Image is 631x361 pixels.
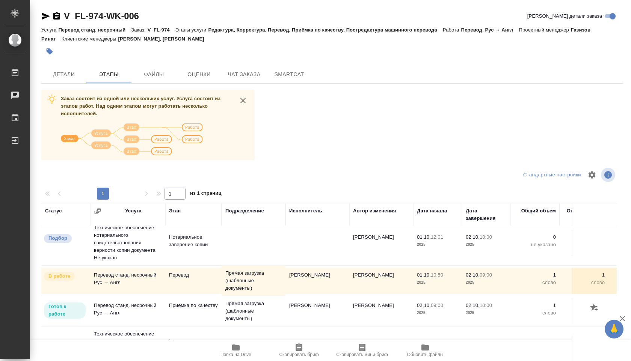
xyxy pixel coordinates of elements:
div: Дата завершения [466,207,507,222]
p: Проектный менеджер [519,27,571,33]
div: split button [521,169,583,181]
p: 1 [515,302,556,309]
p: Перевод станд. несрочный [58,27,131,33]
td: Перевод станд. несрочный Рус → Англ [90,298,165,324]
div: Автор изменения [353,207,396,215]
p: 2025 [417,241,458,248]
p: 01.10, [417,234,431,240]
p: 10:50 [431,272,443,278]
button: Скопировать ссылку для ЯМессенджера [41,12,50,21]
button: 🙏 [605,320,623,338]
span: Детали [46,70,82,79]
p: 09:00 [480,272,492,278]
p: Клиентские менеджеры [62,36,118,42]
button: Добавить тэг [41,43,58,60]
p: 2025 [466,241,507,248]
p: 02.10, [466,272,480,278]
td: [PERSON_NAME] [349,268,413,294]
td: Перевод станд. несрочный Рус → Англ [90,268,165,294]
p: 0 [515,340,556,347]
p: 1 [563,302,605,309]
span: 🙏 [608,321,620,337]
span: Файлы [136,70,172,79]
div: Услуга [125,207,141,215]
p: 12:01 [431,234,443,240]
p: Этапы услуги [175,27,208,33]
span: Папка на Drive [220,352,251,357]
p: 10:00 [480,302,492,308]
p: 09:00 [431,302,443,308]
div: Общий объем [521,207,556,215]
p: 2025 [466,309,507,317]
p: 02.10, [417,302,431,308]
p: 0 [563,340,605,347]
p: не указано [515,241,556,248]
p: не указано [563,241,605,248]
p: 01.10, [417,272,431,278]
span: Обновить файлы [407,352,444,357]
button: Сгруппировать [94,208,101,215]
p: Подбор [48,235,67,242]
a: V_FL-974-WK-006 [64,11,139,21]
span: Чат заказа [226,70,262,79]
p: V_FL-974 [148,27,175,33]
p: 0 [563,233,605,241]
p: [PERSON_NAME], [PERSON_NAME] [118,36,210,42]
p: слово [563,279,605,286]
p: 2025 [417,309,458,317]
div: Этап [169,207,181,215]
p: Готов к работе [48,303,81,318]
td: [PERSON_NAME] [349,298,413,324]
span: SmartCat [271,70,307,79]
p: Редактура, Корректура, Перевод, Приёмка по качеству, Постредактура машинного перевода [208,27,442,33]
button: Добавить оценку [588,302,601,314]
span: из 1 страниц [190,189,222,200]
span: Оценки [181,70,217,79]
p: Услуга [41,27,58,33]
button: Обновить файлы [394,340,457,361]
p: Перевод, Рус → Англ [461,27,519,33]
button: Скопировать мини-бриф [331,340,394,361]
p: слово [563,309,605,317]
span: Заказ состоит из одной или нескольких услуг. Услуга состоит из этапов работ. Над одним этапом мог... [61,96,220,116]
button: Скопировать ссылку [52,12,61,21]
td: Техническое обеспечение нотариального свидетельствования верности копии документа Не указан [90,220,165,265]
p: 2025 [417,279,458,286]
span: Посмотреть информацию [601,168,617,182]
p: 1 [563,271,605,279]
p: 0 [515,233,556,241]
div: Дата начала [417,207,447,215]
button: Скопировать бриф [267,340,331,361]
p: Нотариальное заверение копии [169,233,218,248]
p: 02.10, [466,302,480,308]
td: Прямая загрузка (шаблонные документы) [222,296,285,326]
span: Скопировать бриф [279,352,319,357]
span: [PERSON_NAME] детали заказа [527,12,602,20]
p: 02.10, [466,234,480,240]
td: [PERSON_NAME] [285,298,349,324]
p: слово [515,309,556,317]
span: Настроить таблицу [583,166,601,184]
div: Оплачиваемый объем [563,207,605,222]
p: 10:00 [480,234,492,240]
span: Этапы [91,70,127,79]
p: Перевод [169,271,218,279]
p: Приёмка по качеству [169,302,218,309]
p: В работе [48,272,70,280]
button: Папка на Drive [204,340,267,361]
p: Работа [443,27,461,33]
p: слово [515,279,556,286]
span: Скопировать мини-бриф [336,352,388,357]
td: [PERSON_NAME] [349,230,413,256]
div: Исполнитель [289,207,322,215]
p: Нотариальное заверение подлинности по... [169,338,218,360]
td: Прямая загрузка (шаблонные документы) [222,266,285,296]
div: Подразделение [225,207,264,215]
p: 2025 [466,279,507,286]
td: [PERSON_NAME] [285,268,349,294]
p: Заказ: [131,27,147,33]
button: close [237,95,249,106]
p: 1 [515,271,556,279]
div: Статус [45,207,62,215]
